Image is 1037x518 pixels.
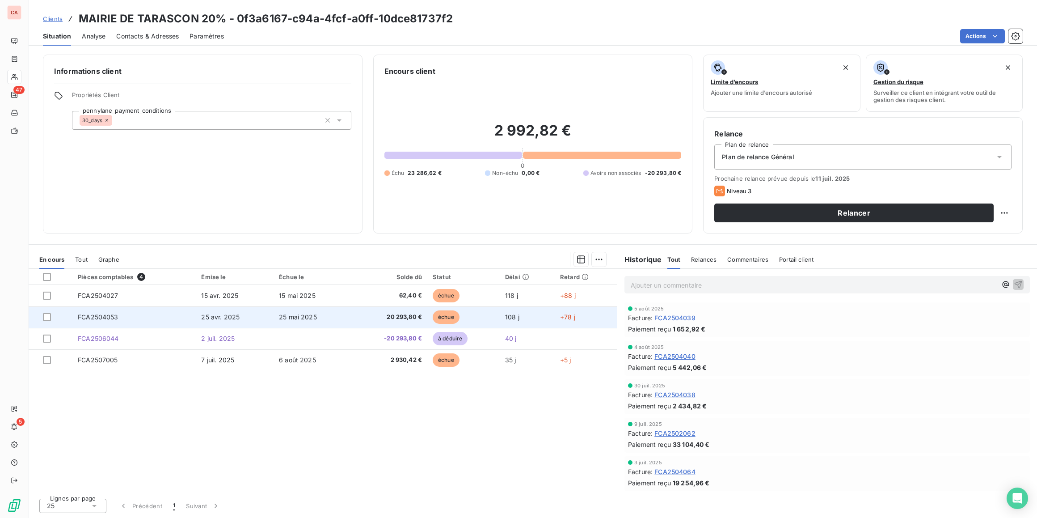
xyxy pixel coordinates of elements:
div: Délai [505,273,549,280]
span: 1 [173,501,175,510]
button: Actions [960,29,1005,43]
button: Relancer [714,204,994,222]
span: FCA2507005 [78,356,118,364]
span: échue [433,289,459,302]
div: Retard [560,273,611,280]
span: 30_days [82,118,102,123]
span: échue [433,310,459,324]
span: 19 254,96 € [673,478,710,488]
div: CA [7,5,21,20]
span: 6 août 2025 [279,356,316,364]
a: 47 [7,88,21,102]
span: 11 juil. 2025 [815,175,850,182]
span: Avoirs non associés [590,169,641,177]
span: FCA2504027 [78,292,118,299]
button: Limite d’encoursAjouter une limite d’encours autorisé [703,55,860,112]
span: Relances [691,256,717,263]
h6: Encours client [384,66,435,76]
span: Paiement reçu [628,363,671,372]
span: -20 293,80 € [645,169,682,177]
span: 0,00 € [522,169,540,177]
span: 62,40 € [356,291,422,300]
button: 1 [168,497,181,515]
h6: Relance [714,128,1012,139]
span: 4 août 2025 [634,344,664,350]
span: 15 avr. 2025 [201,292,238,299]
span: 9 juil. 2025 [634,421,662,427]
div: Échue le [279,273,345,280]
span: 1 652,92 € [673,324,706,334]
span: Ajouter une limite d’encours autorisé [711,89,812,96]
img: Logo LeanPay [7,498,21,513]
span: Graphe [98,256,119,263]
span: 5 août 2025 [634,306,664,311]
span: échue [433,353,459,367]
span: 2 juil. 2025 [201,335,235,342]
span: 23 286,62 € [408,169,442,177]
span: à déduire [433,332,468,345]
span: Contacts & Adresses [116,32,179,41]
span: +5 j [560,356,571,364]
div: Pièces comptables [78,273,190,281]
span: 15 mai 2025 [279,292,316,299]
span: Échu [392,169,405,177]
span: 4 [137,273,145,281]
span: Tout [75,256,88,263]
span: Non-échu [492,169,518,177]
span: Tout [667,256,681,263]
span: -20 293,80 € [356,334,422,343]
span: Limite d’encours [711,78,758,85]
h6: Historique [617,254,662,265]
span: 5 [17,418,25,426]
div: Statut [433,273,494,280]
span: FCA2506044 [78,335,119,342]
span: 25 mai 2025 [279,313,317,321]
span: 40 j [505,335,517,342]
h2: 2 992,82 € [384,122,682,149]
span: Propriétés Client [72,91,351,104]
div: Open Intercom Messenger [1007,488,1028,509]
span: 118 j [505,292,518,299]
span: Prochaine relance prévue depuis le [714,175,1012,182]
span: Facture : [628,390,653,399]
span: 3 juil. 2025 [634,460,662,465]
a: Clients [43,14,63,23]
span: Paiement reçu [628,440,671,449]
span: Paiement reçu [628,401,671,411]
span: FCA2504053 [78,313,118,321]
span: 2 930,42 € [356,356,422,365]
span: 108 j [505,313,519,321]
span: +78 j [560,313,575,321]
span: 25 avr. 2025 [201,313,240,321]
span: 33 104,40 € [673,440,710,449]
span: 2 434,82 € [673,401,707,411]
span: Surveiller ce client en intégrant votre outil de gestion des risques client. [873,89,1015,103]
span: 20 293,80 € [356,313,422,322]
span: FCA2504040 [654,352,696,361]
span: Niveau 3 [727,187,751,195]
span: Situation [43,32,71,41]
h3: MAIRIE DE TARASCON 20% - 0f3a6167-c94a-4fcf-a0ff-10dce81737f2 [79,11,453,27]
span: Paramètres [190,32,224,41]
div: Émise le [201,273,268,280]
span: 35 j [505,356,516,364]
span: Paiement reçu [628,324,671,334]
span: FCA2504039 [654,313,696,323]
button: Suivant [181,497,226,515]
button: Précédent [114,497,168,515]
span: FCA2504038 [654,390,696,399]
div: Solde dû [356,273,422,280]
span: 25 [47,501,55,510]
span: Paiement reçu [628,478,671,488]
span: Plan de relance Général [722,153,794,161]
span: FCA2502062 [654,429,696,438]
span: Facture : [628,467,653,476]
span: En cours [39,256,64,263]
button: Gestion du risqueSurveiller ce client en intégrant votre outil de gestion des risques client. [866,55,1023,112]
span: Clients [43,15,63,22]
span: Facture : [628,429,653,438]
span: Gestion du risque [873,78,923,85]
input: Ajouter une valeur [112,116,119,124]
span: Analyse [82,32,105,41]
span: 5 442,06 € [673,363,707,372]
